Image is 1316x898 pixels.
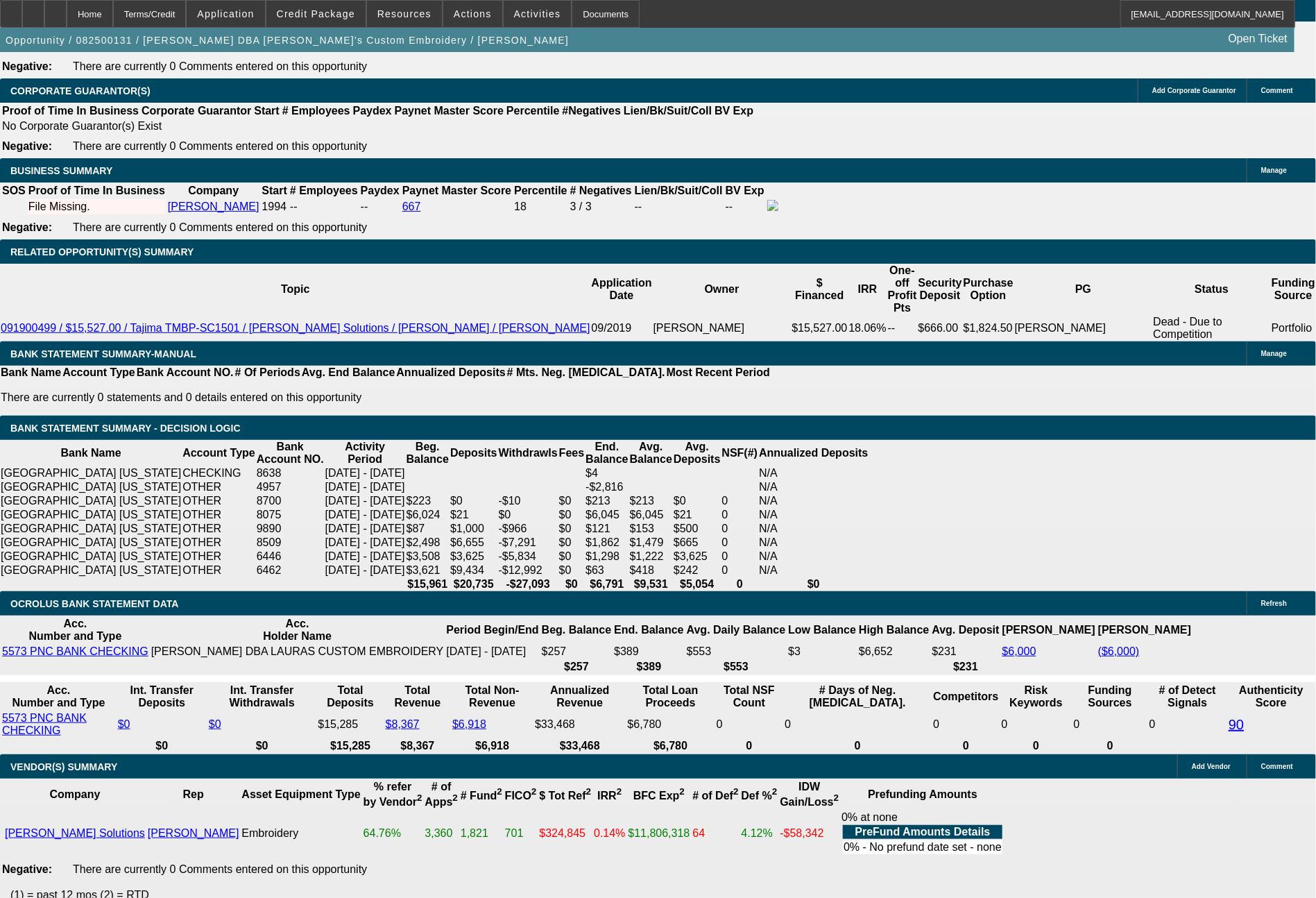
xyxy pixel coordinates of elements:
[197,8,254,19] span: Application
[613,660,684,674] th: $389
[325,564,406,577] td: [DATE] - [DATE]
[385,739,450,753] th: $8,367
[188,185,239,196] b: Company
[386,718,420,730] a: $8,367
[593,811,626,856] td: 0.14%
[585,466,629,480] td: $4
[629,536,673,550] td: $1,479
[932,711,999,738] td: 0
[692,811,740,856] td: 64
[454,8,492,19] span: Actions
[721,564,759,577] td: 0
[721,550,759,564] td: 0
[151,617,445,643] th: Acc. Holder Name
[453,793,458,804] sup: 2
[1014,315,1153,341] td: [PERSON_NAME]
[585,577,629,591] th: $6,791
[633,790,685,802] b: BFC Exp
[1073,739,1147,753] th: 0
[1229,717,1244,732] a: 90
[858,645,930,659] td: $6,652
[733,787,738,797] sup: 2
[558,522,585,536] td: $0
[256,480,325,494] td: 4957
[558,577,585,591] th: $0
[1149,711,1227,738] td: 0
[563,105,622,117] b: #Negatives
[673,536,721,550] td: $665
[450,494,498,508] td: $0
[363,811,423,856] td: 64.76%
[443,1,502,27] button: Actions
[1001,739,1072,753] th: 0
[10,761,117,772] span: VENDOR(S) SUMMARY
[673,440,721,466] th: Avg. Deposits
[514,185,567,196] b: Percentile
[585,536,629,550] td: $1,862
[721,494,759,508] td: 0
[256,466,325,480] td: 8638
[1001,711,1072,738] td: 0
[767,200,778,211] img: facebook-icon.png
[1261,350,1287,357] span: Manage
[325,522,406,536] td: [DATE] - [DATE]
[848,315,887,341] td: 18.06%
[10,348,196,359] span: BANK STATEMENT SUMMARY-MANUAL
[627,739,715,753] th: $6,780
[686,660,787,674] th: $553
[686,617,787,643] th: Avg. Daily Balance
[680,787,685,797] sup: 2
[1149,684,1227,710] th: # of Detect Signals
[461,790,502,802] b: # Fund
[234,366,301,380] th: # Of Periods
[450,508,498,522] td: $21
[498,440,558,466] th: Withdrawls
[963,315,1014,341] td: $1,824.50
[721,522,759,536] td: 0
[1261,87,1293,94] span: Comment
[585,494,629,508] td: $213
[780,781,839,808] b: IDW Gain/Loss
[932,739,999,753] th: 0
[787,617,857,643] th: Low Balance
[10,598,178,609] span: OCROLUS BANK STATEMENT DATA
[1223,27,1293,51] a: Open Ticket
[1,104,139,118] th: Proof of Time In Business
[1002,645,1036,657] a: $6,000
[673,494,721,508] td: $0
[241,811,361,856] td: Embroidery
[1098,645,1140,657] a: ($6,000)
[629,508,673,522] td: $6,045
[498,564,558,577] td: -$12,992
[73,140,367,152] span: There are currently 0 Comments entered on this opportunity
[353,105,392,117] b: Paydex
[629,564,673,577] td: $418
[182,494,256,508] td: OTHER
[2,140,52,152] b: Negative:
[1,391,770,404] p: There are currently 0 statements and 0 details entered on this opportunity
[541,645,612,659] td: $257
[377,8,431,19] span: Resources
[558,494,585,508] td: $0
[541,660,612,674] th: $257
[514,8,561,19] span: Activities
[629,440,673,466] th: Avg. Balance
[445,645,539,659] td: [DATE] - [DATE]
[504,811,538,856] td: 701
[629,522,673,536] td: $153
[1002,617,1096,643] th: [PERSON_NAME]
[1192,763,1231,770] span: Add Vendor
[49,788,100,800] b: Company
[256,508,325,522] td: 8075
[721,577,759,591] th: 0
[182,522,256,536] td: OTHER
[406,494,450,508] td: $223
[406,522,450,536] td: $87
[932,684,999,710] th: Competitors
[758,577,869,591] th: $0
[558,564,585,577] td: $0
[585,508,629,522] td: $6,045
[716,684,783,710] th: Sum of the Total NSF Count and Total Overdraft Fee Count from Ocrolus
[534,684,625,710] th: Annualized Revenue
[10,423,241,434] span: Bank Statement Summary - Decision Logic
